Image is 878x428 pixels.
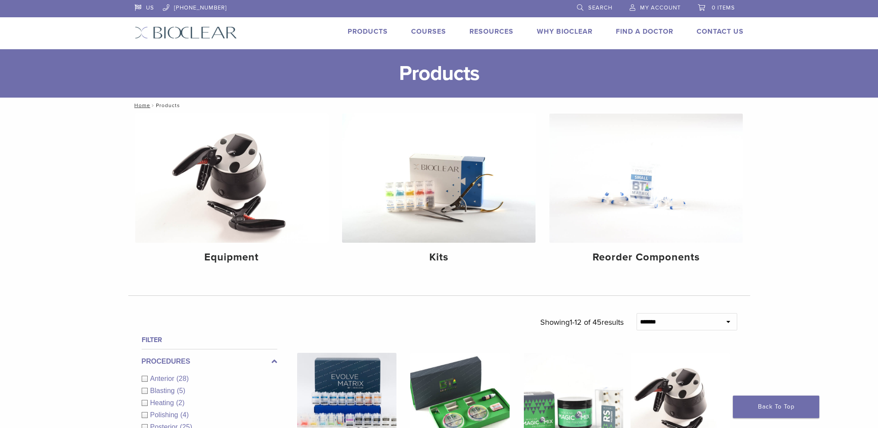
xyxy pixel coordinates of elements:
[712,4,735,11] span: 0 items
[570,317,602,327] span: 1-12 of 45
[135,114,329,271] a: Equipment
[142,250,322,265] h4: Equipment
[142,356,277,367] label: Procedures
[342,114,536,271] a: Kits
[180,411,189,418] span: (4)
[556,250,736,265] h4: Reorder Components
[132,102,150,108] a: Home
[177,387,185,394] span: (5)
[150,103,156,108] span: /
[342,114,536,243] img: Kits
[411,27,446,36] a: Courses
[128,98,750,113] nav: Products
[616,27,673,36] a: Find A Doctor
[176,399,185,406] span: (2)
[135,26,237,39] img: Bioclear
[549,114,743,243] img: Reorder Components
[348,27,388,36] a: Products
[142,335,277,345] h4: Filter
[135,114,329,243] img: Equipment
[150,411,181,418] span: Polishing
[640,4,681,11] span: My Account
[733,396,819,418] a: Back To Top
[469,27,513,36] a: Resources
[177,375,189,382] span: (28)
[549,114,743,271] a: Reorder Components
[349,250,529,265] h4: Kits
[150,387,177,394] span: Blasting
[150,375,177,382] span: Anterior
[537,27,593,36] a: Why Bioclear
[540,313,624,331] p: Showing results
[150,399,176,406] span: Heating
[588,4,612,11] span: Search
[697,27,744,36] a: Contact Us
